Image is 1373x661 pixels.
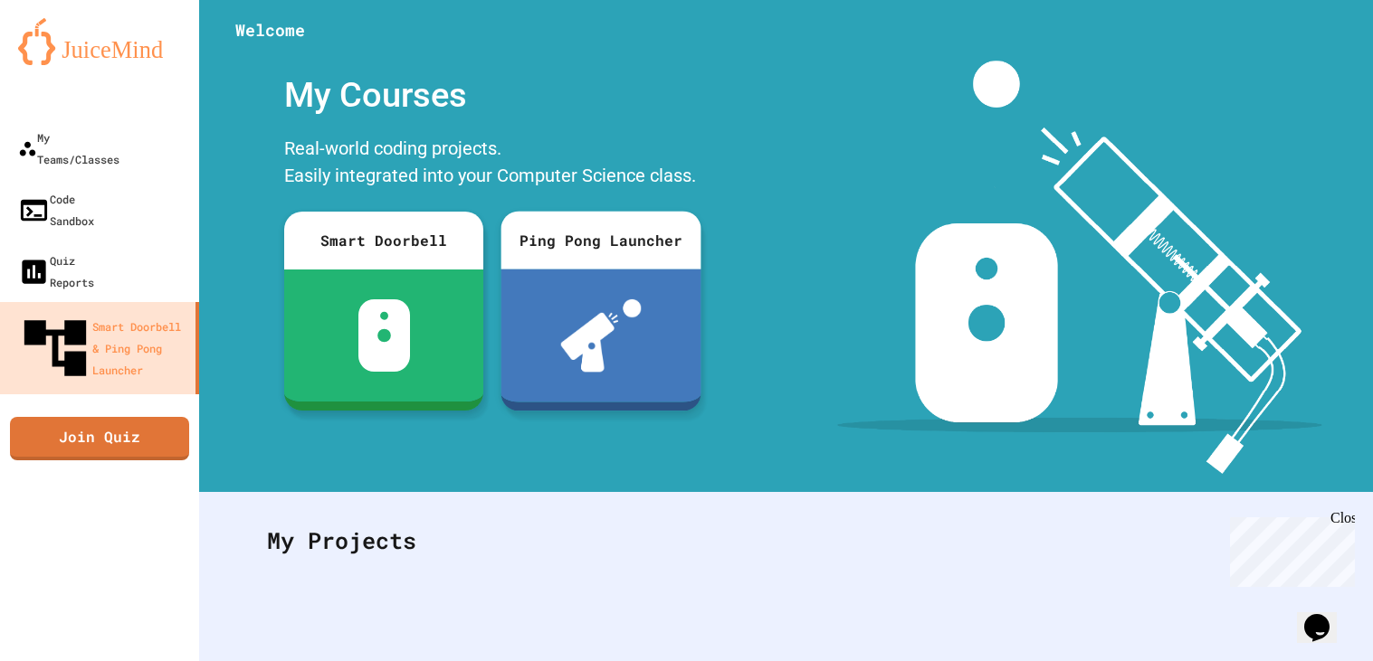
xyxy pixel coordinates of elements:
div: Code Sandbox [18,188,94,231]
div: Smart Doorbell [284,212,483,269]
div: Quiz Reports [18,250,94,293]
img: sdb-white.svg [358,299,410,372]
img: banner-image-my-projects.png [837,61,1322,474]
div: My Teams/Classes [18,127,119,170]
img: ppl-with-ball.png [561,299,642,372]
div: Chat with us now!Close [7,7,125,115]
iframe: chat widget [1297,589,1355,643]
div: Real-world coding projects. Easily integrated into your Computer Science class. [275,130,710,198]
div: Ping Pong Launcher [501,211,701,269]
div: Smart Doorbell & Ping Pong Launcher [18,311,188,385]
div: My Projects [249,505,1323,576]
div: My Courses [275,61,710,130]
a: Join Quiz [10,417,189,460]
img: logo-orange.svg [18,18,181,65]
iframe: chat widget [1223,510,1355,587]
